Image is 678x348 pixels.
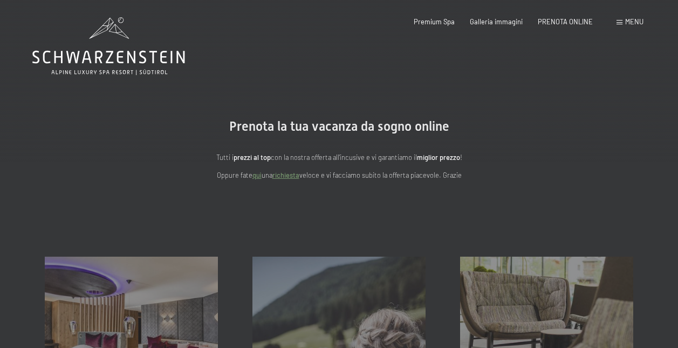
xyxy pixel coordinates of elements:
strong: prezzi al top [234,153,271,162]
p: Tutti i con la nostra offerta all'incusive e vi garantiamo il ! [124,152,555,163]
a: richiesta [272,171,299,179]
a: Galleria immagini [470,17,523,26]
span: Prenota la tua vacanza da sogno online [229,119,449,134]
a: quì [252,171,262,179]
span: Menu [625,17,643,26]
a: Premium Spa [414,17,455,26]
strong: miglior prezzo [417,153,460,162]
a: PRENOTA ONLINE [538,17,593,26]
p: Oppure fate una veloce e vi facciamo subito la offerta piacevole. Grazie [124,170,555,180]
